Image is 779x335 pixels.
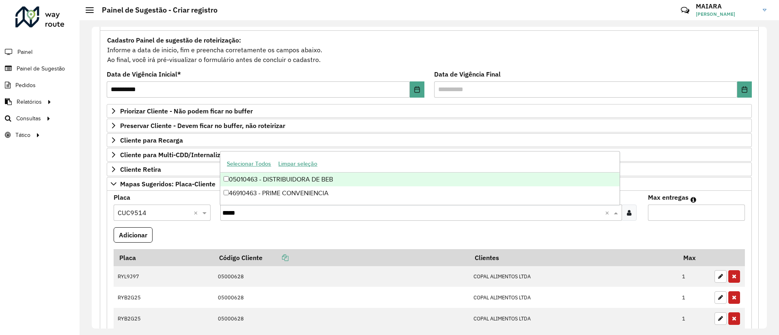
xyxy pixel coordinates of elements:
[107,162,752,176] a: Cliente Retira
[107,119,752,132] a: Preservar Cliente - Devem ficar no buffer, não roteirizar
[120,166,161,173] span: Cliente Retira
[213,266,469,287] td: 05000628
[107,148,752,162] a: Cliente para Multi-CDD/Internalização
[605,208,612,218] span: Clear all
[469,287,678,308] td: COPAL ALIMENTOS LTDA
[16,114,41,123] span: Consultas
[107,69,181,79] label: Data de Vigência Inicial
[114,192,130,202] label: Placa
[15,81,36,90] span: Pedidos
[220,173,619,186] div: 05010463 - DISTRIBUIDORA DE BEB
[275,158,321,170] button: Limpar seleção
[114,287,213,308] td: RYB2G25
[120,137,183,143] span: Cliente para Recarga
[120,108,253,114] span: Priorizar Cliente - Não podem ficar no buffer
[120,122,285,129] span: Preservar Cliente - Devem ficar no buffer, não roteirizar
[737,81,752,98] button: Choose Date
[678,287,710,308] td: 1
[691,196,696,203] em: Máximo de clientes que serão colocados na mesma rota com os clientes informados
[696,2,757,10] h3: MAIARA
[17,98,42,106] span: Relatórios
[17,48,32,56] span: Painel
[114,249,213,266] th: Placa
[220,186,619,200] div: 46910463 - PRIME CONVENIENCIA
[15,131,30,139] span: Tático
[648,192,689,202] label: Max entregas
[213,287,469,308] td: 05000628
[220,151,620,205] ng-dropdown-panel: Options list
[107,104,752,118] a: Priorizar Cliente - Não podem ficar no buffer
[107,177,752,191] a: Mapas Sugeridos: Placa-Cliente
[410,81,424,98] button: Choose Date
[107,36,241,44] strong: Cadastro Painel de sugestão de roteirização:
[114,308,213,329] td: RYB2G25
[696,11,757,18] span: [PERSON_NAME]
[194,208,200,218] span: Clear all
[114,227,153,243] button: Adicionar
[107,133,752,147] a: Cliente para Recarga
[676,2,694,19] a: Contato Rápido
[107,35,752,65] div: Informe a data de inicio, fim e preencha corretamente os campos abaixo. Ao final, você irá pré-vi...
[17,64,65,73] span: Painel de Sugestão
[120,151,235,158] span: Cliente para Multi-CDD/Internalização
[213,308,469,329] td: 05000628
[223,158,275,170] button: Selecionar Todos
[434,69,501,79] label: Data de Vigência Final
[678,266,710,287] td: 1
[120,181,215,187] span: Mapas Sugeridos: Placa-Cliente
[213,249,469,266] th: Código Cliente
[678,308,710,329] td: 1
[94,6,217,15] h2: Painel de Sugestão - Criar registro
[469,249,678,266] th: Clientes
[678,249,710,266] th: Max
[469,266,678,287] td: COPAL ALIMENTOS LTDA
[263,254,288,262] a: Copiar
[114,266,213,287] td: RYL9J97
[469,308,678,329] td: COPAL ALIMENTOS LTDA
